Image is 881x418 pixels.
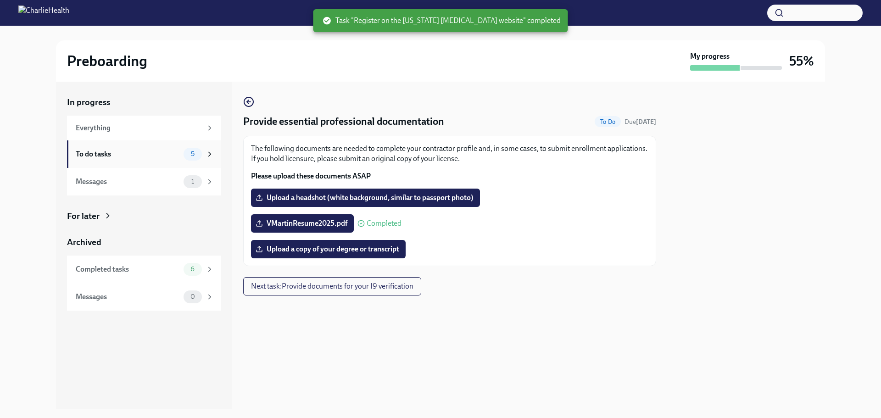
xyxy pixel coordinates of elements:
[67,210,100,222] div: For later
[186,178,200,185] span: 1
[636,118,656,126] strong: [DATE]
[67,236,221,248] a: Archived
[251,189,480,207] label: Upload a headshot (white background, similar to passport photo)
[67,140,221,168] a: To do tasks5
[67,283,221,311] a: Messages0
[251,214,354,233] label: VMartinResume2025.pdf
[76,292,180,302] div: Messages
[67,168,221,195] a: Messages1
[76,123,202,133] div: Everything
[185,293,201,300] span: 0
[76,149,180,159] div: To do tasks
[789,53,814,69] h3: 55%
[76,177,180,187] div: Messages
[185,150,200,157] span: 5
[251,240,406,258] label: Upload a copy of your degree or transcript
[625,117,656,126] span: August 25th, 2025 08:00
[243,277,421,295] button: Next task:Provide documents for your I9 verification
[257,219,347,228] span: VMartinResume2025.pdf
[243,115,444,128] h4: Provide essential professional documentation
[67,96,221,108] a: In progress
[595,118,621,125] span: To Do
[323,16,561,26] span: Task "Register on the [US_STATE] [MEDICAL_DATA] website" completed
[367,220,401,227] span: Completed
[251,144,648,164] p: The following documents are needed to complete your contractor profile and, in some cases, to sub...
[257,245,399,254] span: Upload a copy of your degree or transcript
[625,118,656,126] span: Due
[67,210,221,222] a: For later
[690,51,730,61] strong: My progress
[18,6,69,20] img: CharlieHealth
[76,264,180,274] div: Completed tasks
[67,116,221,140] a: Everything
[67,52,147,70] h2: Preboarding
[67,256,221,283] a: Completed tasks6
[257,193,474,202] span: Upload a headshot (white background, similar to passport photo)
[185,266,200,273] span: 6
[251,282,413,291] span: Next task : Provide documents for your I9 verification
[251,172,371,180] strong: Please upload these documents ASAP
